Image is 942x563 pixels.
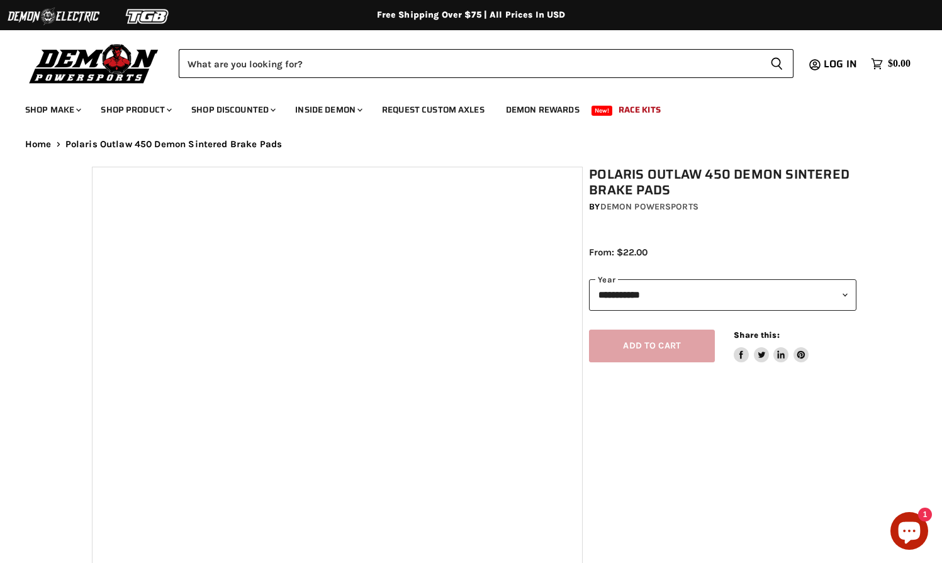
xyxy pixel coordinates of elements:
aside: Share this: [734,330,809,363]
a: Log in [818,59,865,70]
a: Shop Product [91,97,179,123]
ul: Main menu [16,92,907,123]
a: Demon Powersports [600,201,698,212]
a: Shop Make [16,97,89,123]
button: Search [760,49,793,78]
a: Request Custom Axles [373,97,494,123]
a: Shop Discounted [182,97,283,123]
inbox-online-store-chat: Shopify online store chat [887,512,932,553]
a: Inside Demon [286,97,370,123]
div: by [589,200,856,214]
a: Race Kits [609,97,670,123]
a: Home [25,139,52,150]
input: Search [179,49,760,78]
span: Share this: [734,330,779,340]
span: New! [592,106,613,116]
span: $0.00 [888,58,911,70]
a: Demon Rewards [496,97,589,123]
form: Product [179,49,793,78]
h1: Polaris Outlaw 450 Demon Sintered Brake Pads [589,167,856,198]
img: TGB Logo 2 [101,4,195,28]
a: $0.00 [865,55,917,73]
span: Log in [824,56,857,72]
select: year [589,279,856,310]
img: Demon Powersports [25,41,163,86]
span: From: $22.00 [589,247,648,258]
span: Polaris Outlaw 450 Demon Sintered Brake Pads [65,139,283,150]
img: Demon Electric Logo 2 [6,4,101,28]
